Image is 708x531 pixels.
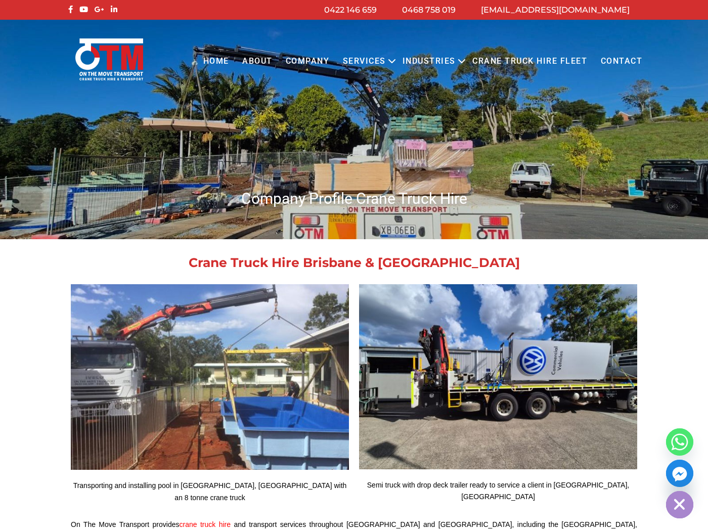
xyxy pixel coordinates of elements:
[402,5,456,15] a: 0468 758 019
[324,5,377,15] a: 0422 146 659
[666,428,693,456] a: Whatsapp
[481,5,630,15] a: [EMAIL_ADDRESS][DOMAIN_NAME]
[236,48,279,75] a: About
[359,284,637,469] img: CHANGE 1 PHOTO 1
[359,479,637,504] p: Semi truck with drop deck trailer ready to service a client in [GEOGRAPHIC_DATA], [GEOGRAPHIC_DATA]
[71,256,637,269] div: Crane Truck Hire Brisbane & [GEOGRAPHIC_DATA]
[466,48,594,75] a: Crane Truck Hire Fleet
[336,48,392,75] a: Services
[396,48,462,75] a: Industries
[196,48,235,75] a: Home
[666,460,693,487] a: Facebook_Messenger
[66,189,642,208] h1: Company Profile Crane Truck Hire
[73,37,145,81] img: Otmtransport
[279,48,336,75] a: COMPANY
[179,520,231,528] a: crane truck hire
[594,48,649,75] a: Contact
[71,480,349,504] p: Transporting and installing pool in [GEOGRAPHIC_DATA], [GEOGRAPHIC_DATA] with an 8 tonne crane truck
